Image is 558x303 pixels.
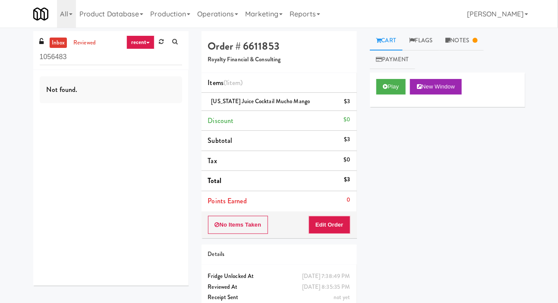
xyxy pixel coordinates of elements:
[208,156,217,166] span: Tax
[208,282,350,293] div: Reviewed At
[47,85,78,95] span: Not found.
[208,249,350,260] div: Details
[347,195,350,205] div: 0
[208,41,350,52] h4: Order # 6611853
[208,271,350,282] div: Fridge Unlocked At
[71,38,98,48] a: reviewed
[302,271,350,282] div: [DATE] 7:38:49 PM
[208,176,222,186] span: Total
[208,292,350,303] div: Receipt Sent
[208,57,350,63] h5: Royalty Financial & Consulting
[40,49,182,65] input: Search vision orders
[208,78,243,88] span: Items
[211,97,310,105] span: [US_STATE] Juice Cocktail Mucho Mango
[224,78,243,88] span: (1 )
[334,293,350,301] span: not yet
[33,6,48,22] img: Micromart
[370,31,403,50] a: Cart
[126,35,155,49] a: recent
[370,50,416,69] a: Payment
[208,216,268,234] button: No Items Taken
[344,174,350,185] div: $3
[309,216,350,234] button: Edit Order
[403,31,439,50] a: Flags
[439,31,484,50] a: Notes
[344,134,350,145] div: $3
[344,114,350,125] div: $0
[410,79,462,95] button: New Window
[50,38,67,48] a: inbox
[228,78,240,88] ng-pluralize: item
[208,136,233,145] span: Subtotal
[376,79,406,95] button: Play
[302,282,350,293] div: [DATE] 8:35:35 PM
[344,155,350,165] div: $0
[208,196,247,206] span: Points Earned
[208,116,234,126] span: Discount
[344,96,350,107] div: $3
